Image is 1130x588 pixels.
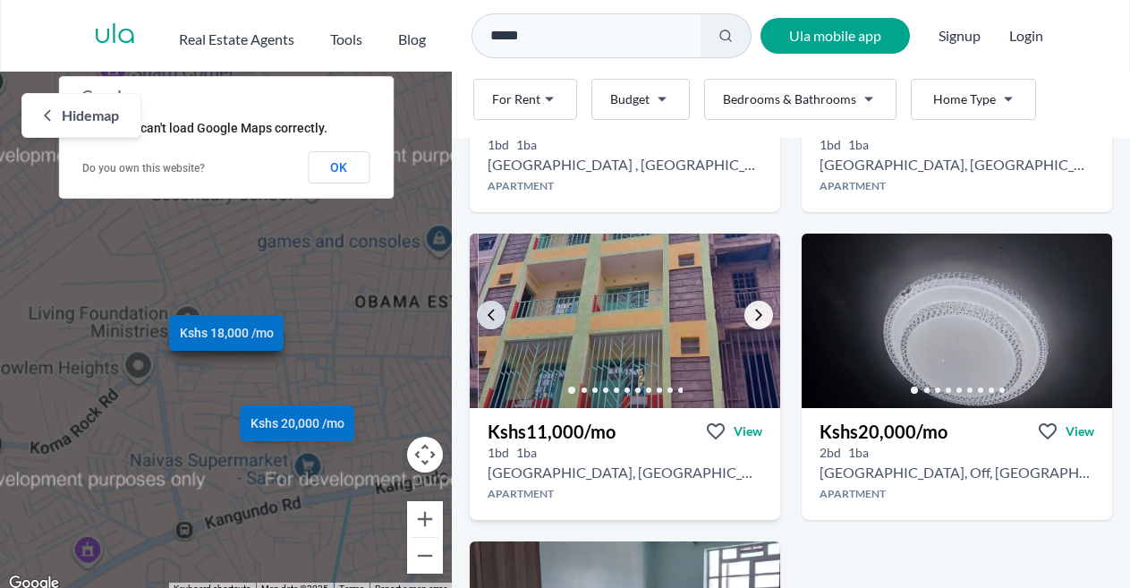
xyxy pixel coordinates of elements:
span: View [1066,422,1094,440]
a: Kshs 18,000 /mo [169,316,284,352]
a: Go to the previous property image [477,301,506,329]
span: Kshs 18,000 /mo [179,325,273,343]
img: 1 bedroom Apartment for rent - Kshs 11,000/mo - in Saika near Saika Medical Center, Kangundo Road... [479,234,789,408]
button: Login [1009,25,1043,47]
img: 2 bedroom Apartment for rent - Kshs 20,000/mo - in Saika behind Saika Nursing Home, Kangundo Road... [802,234,1112,408]
a: Kshs 20,000 /mo [240,406,354,442]
h2: 2 bedroom Apartment for rent in Saika - Kshs 20,000/mo -Saika Nursing Home, Kangundo Road, Nairob... [820,462,1094,483]
a: Kshs11,000/moViewView property in detail1bd 1ba [GEOGRAPHIC_DATA], [GEOGRAPHIC_DATA]Apartment [470,408,780,520]
h5: 1 bathrooms [848,136,869,154]
h5: 2 bedrooms [820,444,841,462]
span: Signup [939,18,981,54]
button: OK [308,151,370,183]
h2: 1 bedroom Apartment for rent in Saika - Kshs 13,000/mo -Saika Medical Center, Kangundo Road, Nair... [820,154,1094,175]
h3: Kshs 11,000 /mo [488,419,616,444]
button: Map camera controls [407,437,443,473]
h2: Tools [330,29,362,50]
button: Budget [591,79,690,120]
button: Zoom out [407,538,443,574]
button: Bedrooms & Bathrooms [704,79,896,120]
a: Kshs12,000/moViewView property in detail1bd 1ba [GEOGRAPHIC_DATA] , [GEOGRAPHIC_DATA], [GEOGRAPHI... [470,100,780,212]
button: Real Estate Agents [179,21,294,50]
h4: Apartment [470,487,780,501]
h4: Apartment [470,179,780,193]
h2: 1 bedroom Apartment for rent in Saika - Kshs 12,000/mo -Saika Medical Center, Kangundo Road, Nair... [488,154,762,175]
a: Kshs13,000/moViewView property in detail1bd 1ba [GEOGRAPHIC_DATA], [GEOGRAPHIC_DATA]Apartment [802,100,1112,212]
h5: 1 bathrooms [516,136,537,154]
span: Kshs 20,000 /mo [250,415,344,433]
a: Do you own this website? [82,162,205,175]
button: For Rent [473,79,577,120]
a: Blog [398,21,426,50]
span: Hide map [62,105,119,126]
a: Ula mobile app [760,18,910,54]
h4: Apartment [802,487,1112,501]
nav: Main [179,21,462,50]
button: Home Type [911,79,1036,120]
a: Kshs20,000/moViewView property in detail2bd 1ba [GEOGRAPHIC_DATA], Off, [GEOGRAPHIC_DATA]Apartment [802,408,1112,520]
span: For Rent [492,90,540,108]
h5: 1 bedrooms [488,444,509,462]
h5: 1 bedrooms [488,136,509,154]
button: Zoom in [407,501,443,537]
h5: 1 bedrooms [820,136,841,154]
a: Go to the next property image [744,301,773,329]
h4: Apartment [802,179,1112,193]
span: Home Type [933,90,996,108]
button: Tools [330,21,362,50]
h2: 1 bedroom Apartment for rent in Saika - Kshs 11,000/mo -Saika Medical Center, Kangundo Road, Nair... [488,462,762,483]
h2: Blog [398,29,426,50]
span: Budget [610,90,650,108]
a: ula [94,20,136,52]
h2: Real Estate Agents [179,29,294,50]
span: View [734,422,762,440]
h5: 1 bathrooms [848,444,869,462]
span: This page can't load Google Maps correctly. [81,121,327,135]
h5: 1 bathrooms [516,444,537,462]
span: Bedrooms & Bathrooms [723,90,856,108]
h3: Kshs 20,000 /mo [820,419,947,444]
